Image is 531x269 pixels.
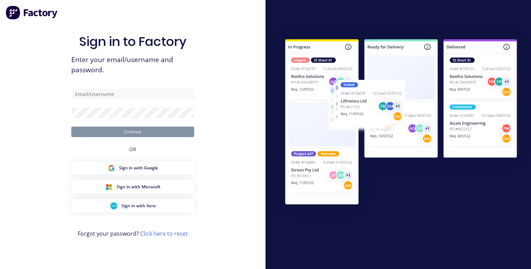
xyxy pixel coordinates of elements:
[105,183,112,190] img: Microsoft Sign in
[122,203,156,209] span: Sign in with Xero
[140,230,188,237] a: Click here to reset
[78,229,188,238] span: Forgot your password?
[71,180,194,194] button: Microsoft Sign inSign in with Microsoft
[271,26,531,220] img: Sign in
[71,89,194,99] input: Email/Username
[119,165,158,171] span: Sign in with Google
[129,137,136,161] div: OR
[117,184,160,190] span: Sign in with Microsoft
[71,161,194,175] button: Google Sign inSign in with Google
[71,55,194,75] span: Enter your email/username and password.
[79,34,186,49] h1: Sign in to Factory
[71,199,194,213] button: Xero Sign inSign in with Xero
[6,6,58,20] img: Factory
[108,164,115,172] img: Google Sign in
[71,127,194,137] button: Continue
[110,202,117,209] img: Xero Sign in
